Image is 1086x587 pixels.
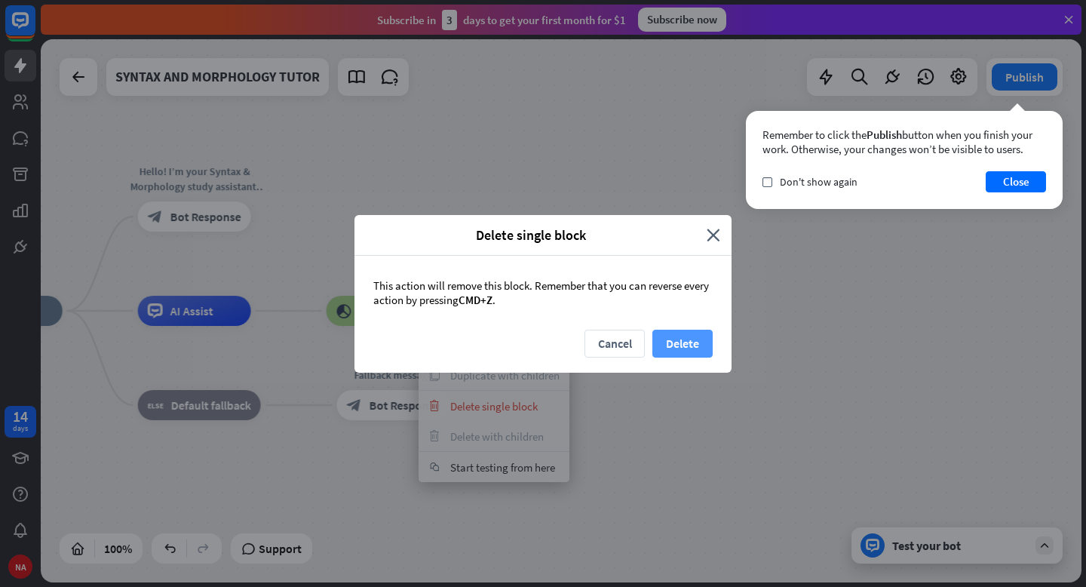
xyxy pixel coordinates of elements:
[354,256,732,330] div: This action will remove this block. Remember that you can reverse every action by pressing .
[986,171,1046,192] button: Close
[584,330,645,358] button: Cancel
[707,226,720,244] i: close
[366,226,695,244] span: Delete single block
[762,128,1046,156] div: Remember to click the button when you finish your work. Otherwise, your changes won’t be visible ...
[867,128,902,142] span: Publish
[459,293,492,307] span: CMD+Z
[652,330,713,358] button: Delete
[780,175,857,189] span: Don't show again
[12,6,57,51] button: Open LiveChat chat widget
